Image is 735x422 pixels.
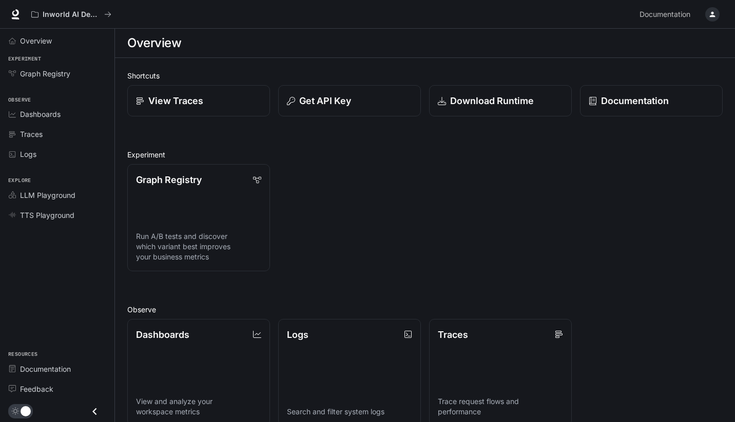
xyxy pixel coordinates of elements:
[287,407,412,417] p: Search and filter system logs
[136,396,261,417] p: View and analyze your workspace metrics
[4,186,110,204] a: LLM Playground
[136,328,189,341] p: Dashboards
[4,65,110,83] a: Graph Registry
[438,328,468,341] p: Traces
[43,10,100,19] p: Inworld AI Demos
[20,35,52,46] span: Overview
[20,384,53,394] span: Feedback
[20,109,61,119] span: Dashboards
[580,85,723,116] a: Documentation
[287,328,308,341] p: Logs
[27,4,116,25] button: All workspaces
[21,405,31,416] span: Dark mode toggle
[20,190,75,200] span: LLM Playground
[4,380,110,398] a: Feedback
[20,129,43,139] span: Traces
[148,94,203,108] p: View Traces
[635,4,698,25] a: Documentation
[127,85,270,116] a: View Traces
[4,105,110,123] a: Dashboards
[4,32,110,50] a: Overview
[127,33,181,53] h1: Overview
[20,68,70,79] span: Graph Registry
[4,145,110,163] a: Logs
[127,149,723,160] h2: Experiment
[450,94,534,108] p: Download Runtime
[136,173,202,187] p: Graph Registry
[429,85,572,116] a: Download Runtime
[438,396,563,417] p: Trace request flows and performance
[83,401,106,422] button: Close drawer
[136,231,261,262] p: Run A/B tests and discover which variant best improves your business metrics
[127,164,270,271] a: Graph RegistryRun A/B tests and discover which variant best improves your business metrics
[127,304,723,315] h2: Observe
[601,94,669,108] p: Documentation
[299,94,351,108] p: Get API Key
[4,360,110,378] a: Documentation
[20,210,74,220] span: TTS Playground
[4,206,110,224] a: TTS Playground
[20,149,36,159] span: Logs
[4,125,110,143] a: Traces
[278,85,421,116] button: Get API Key
[127,70,723,81] h2: Shortcuts
[20,364,71,374] span: Documentation
[640,8,690,21] span: Documentation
